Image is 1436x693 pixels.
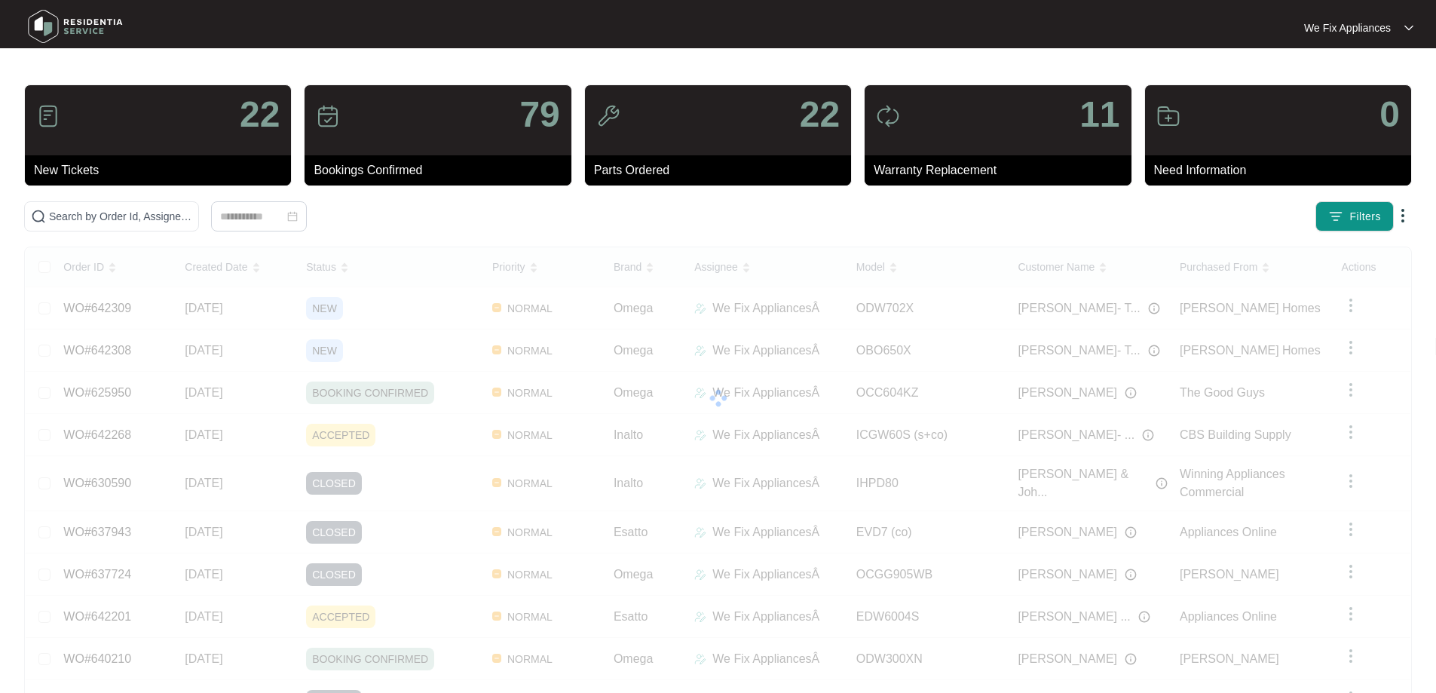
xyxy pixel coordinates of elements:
[1079,97,1119,133] p: 11
[314,161,571,179] p: Bookings Confirmed
[1304,20,1391,35] p: We Fix Appliances
[31,209,46,224] img: search-icon
[1156,104,1180,128] img: icon
[1404,24,1413,32] img: dropdown arrow
[519,97,559,133] p: 79
[240,97,280,133] p: 22
[800,97,840,133] p: 22
[596,104,620,128] img: icon
[34,161,291,179] p: New Tickets
[874,161,1131,179] p: Warranty Replacement
[1328,209,1343,224] img: filter icon
[36,104,60,128] img: icon
[1379,97,1400,133] p: 0
[1315,201,1394,232] button: filter iconFilters
[23,4,128,49] img: residentia service logo
[49,208,192,225] input: Search by Order Id, Assignee Name, Customer Name, Brand and Model
[1394,207,1412,225] img: dropdown arrow
[1154,161,1411,179] p: Need Information
[876,104,900,128] img: icon
[316,104,340,128] img: icon
[1349,209,1381,225] span: Filters
[594,161,851,179] p: Parts Ordered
